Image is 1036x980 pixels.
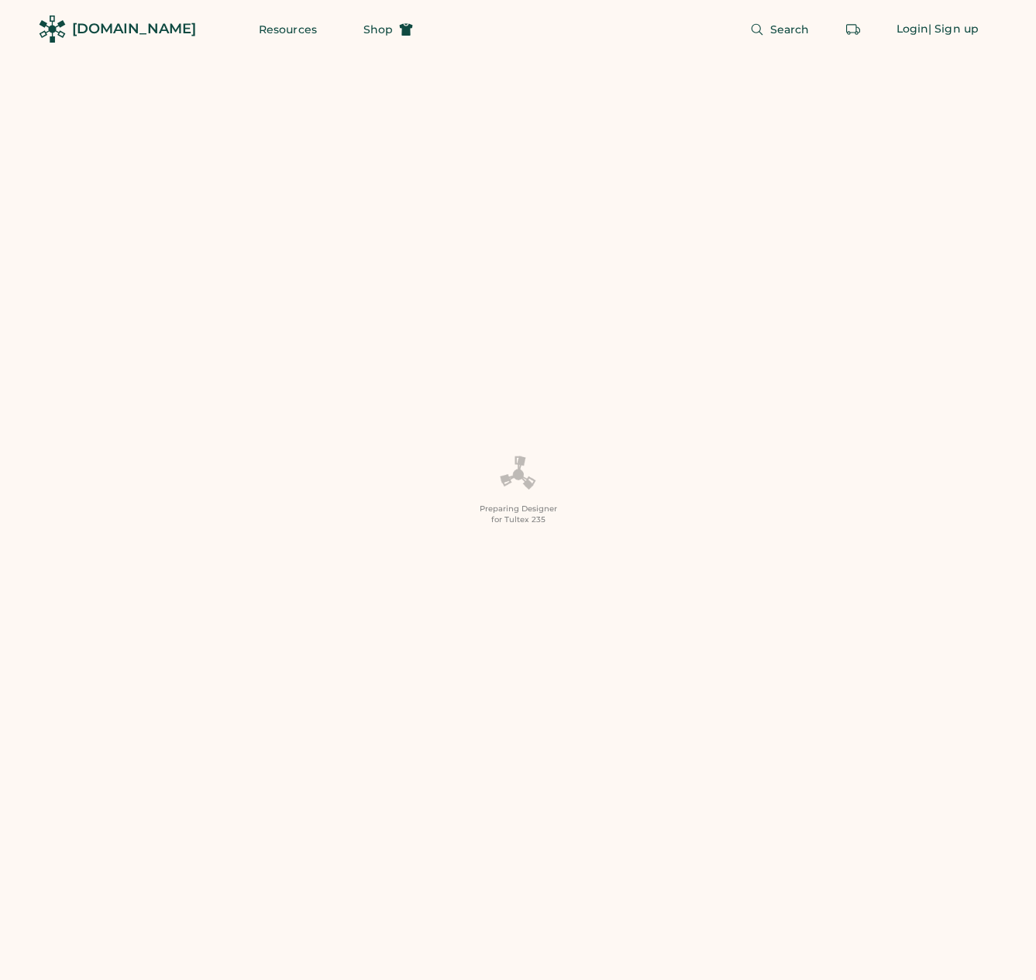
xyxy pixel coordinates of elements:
[838,14,869,45] button: Retrieve an order
[345,14,432,45] button: Shop
[363,24,393,35] span: Shop
[240,14,336,45] button: Resources
[770,24,810,35] span: Search
[500,455,537,493] img: Platens-Black-Loader-Spin-rich%20black.webp
[897,22,929,37] div: Login
[72,19,196,39] div: [DOMAIN_NAME]
[928,22,979,37] div: | Sign up
[480,504,557,525] div: Preparing Designer for Tultex 235
[39,15,66,43] img: Rendered Logo - Screens
[731,14,828,45] button: Search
